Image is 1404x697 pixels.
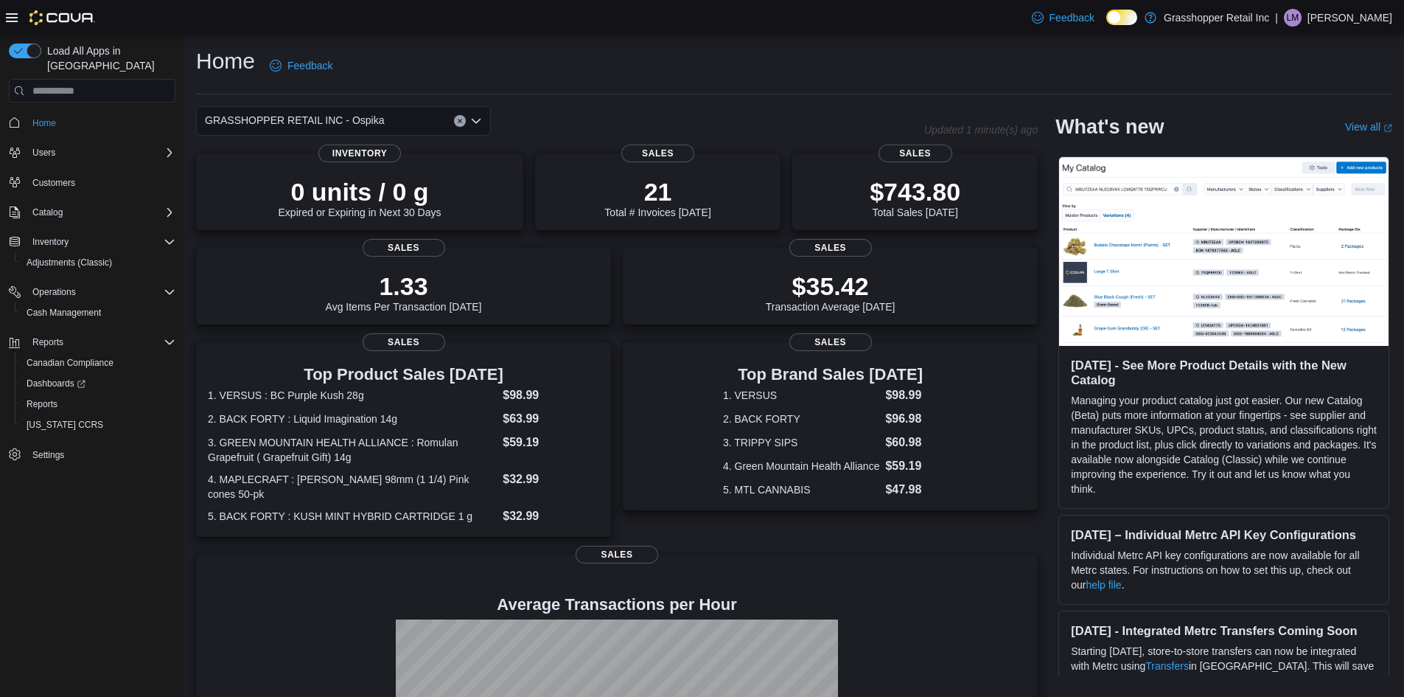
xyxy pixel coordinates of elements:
[766,271,895,301] p: $35.42
[27,333,69,351] button: Reports
[21,375,175,392] span: Dashboards
[27,113,175,131] span: Home
[27,378,85,389] span: Dashboards
[208,388,497,403] dt: 1. VERSUS : BC Purple Kush 28g
[32,236,69,248] span: Inventory
[27,144,61,162] button: Users
[27,233,74,251] button: Inventory
[208,435,497,465] dt: 3. GREEN MOUNTAIN HEALTH ALLIANCE : Romulan Grapefruit ( Grapefruit Gift) 14g
[21,375,91,392] a: Dashboards
[21,354,119,372] a: Canadian Compliance
[621,145,695,162] span: Sales
[27,204,69,221] button: Catalog
[1284,9,1302,27] div: Laura McInnes
[21,416,175,434] span: Washington CCRS
[326,271,482,313] div: Avg Items Per Transaction [DATE]
[1055,115,1164,139] h2: What's new
[27,233,175,251] span: Inventory
[208,509,497,524] dt: 5. BACK FORTY : KUSH MINT HYBRID CARTRIDGE 1 g
[21,395,63,413] a: Reports
[363,333,445,351] span: Sales
[27,446,70,464] a: Settings
[604,177,710,218] div: Total # Invoices [DATE]
[885,410,937,428] dd: $96.98
[3,111,181,133] button: Home
[196,46,255,76] h1: Home
[32,177,75,189] span: Customers
[27,307,101,319] span: Cash Management
[1287,9,1299,27] span: LM
[1145,660,1189,672] a: Transfers
[879,145,952,162] span: Sales
[21,304,107,322] a: Cash Management
[1026,3,1100,32] a: Feedback
[32,286,76,298] span: Operations
[1071,623,1377,638] h3: [DATE] - Integrated Metrc Transfers Coming Soon
[723,366,937,384] h3: Top Brand Sales [DATE]
[287,58,332,73] span: Feedback
[454,115,466,127] button: Clear input
[1071,548,1377,592] p: Individual Metrc API key configurations are now available for all Metrc states. For instructions ...
[870,177,960,207] p: $743.80
[15,252,181,273] button: Adjustments (Classic)
[503,386,599,404] dd: $98.99
[3,332,181,353] button: Reports
[1086,579,1121,591] a: help file
[3,444,181,465] button: Settings
[21,416,109,434] a: [US_STATE] CCRS
[1071,527,1377,542] h3: [DATE] – Individual Metrc API Key Configurations
[27,283,175,301] span: Operations
[27,173,175,192] span: Customers
[1164,9,1269,27] p: Grasshopper Retail Inc
[208,366,599,384] h3: Top Product Sales [DATE]
[1275,9,1278,27] p: |
[279,177,441,207] p: 0 units / 0 g
[27,144,175,162] span: Users
[27,257,112,268] span: Adjustments (Classic)
[21,395,175,413] span: Reports
[21,254,175,271] span: Adjustments (Classic)
[604,177,710,207] p: 21
[208,472,497,502] dt: 4. MAPLECRAFT : [PERSON_NAME] 98mm (1 1/4) Pink cones 50-pk
[1383,124,1392,133] svg: External link
[27,398,57,410] span: Reports
[27,333,175,351] span: Reports
[885,457,937,475] dd: $59.19
[326,271,482,301] p: 1.33
[205,111,385,129] span: GRASSHOPPER RETAIL INC - Ospika
[1307,9,1392,27] p: [PERSON_NAME]
[318,145,401,162] span: Inventory
[470,115,482,127] button: Open list of options
[723,482,879,497] dt: 5. MTL CANNABIS
[32,117,56,129] span: Home
[1345,121,1392,133] a: View allExternal link
[363,239,445,257] span: Sales
[32,336,63,348] span: Reports
[1071,393,1377,496] p: Managing your product catalog just got easier. Our new Catalog (Beta) puts more information at yo...
[3,232,181,252] button: Inventory
[3,202,181,223] button: Catalog
[27,114,62,132] a: Home
[503,410,599,428] dd: $63.99
[27,419,103,431] span: [US_STATE] CCRS
[15,373,181,394] a: Dashboards
[885,386,937,404] dd: $98.99
[264,51,338,80] a: Feedback
[32,449,64,461] span: Settings
[21,304,175,322] span: Cash Management
[924,124,1038,136] p: Updated 1 minute(s) ago
[885,481,937,499] dd: $47.98
[27,283,82,301] button: Operations
[723,435,879,450] dt: 3. TRIPPY SIPS
[21,354,175,372] span: Canadian Compliance
[766,271,895,313] div: Transaction Average [DATE]
[1071,358,1377,387] h3: [DATE] - See More Product Details with the New Catalog
[29,10,95,25] img: Cova
[3,172,181,193] button: Customers
[27,445,175,464] span: Settings
[870,177,960,218] div: Total Sales [DATE]
[27,357,113,369] span: Canadian Compliance
[723,388,879,403] dt: 1. VERSUS
[723,412,879,426] dt: 2. BACK FORTY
